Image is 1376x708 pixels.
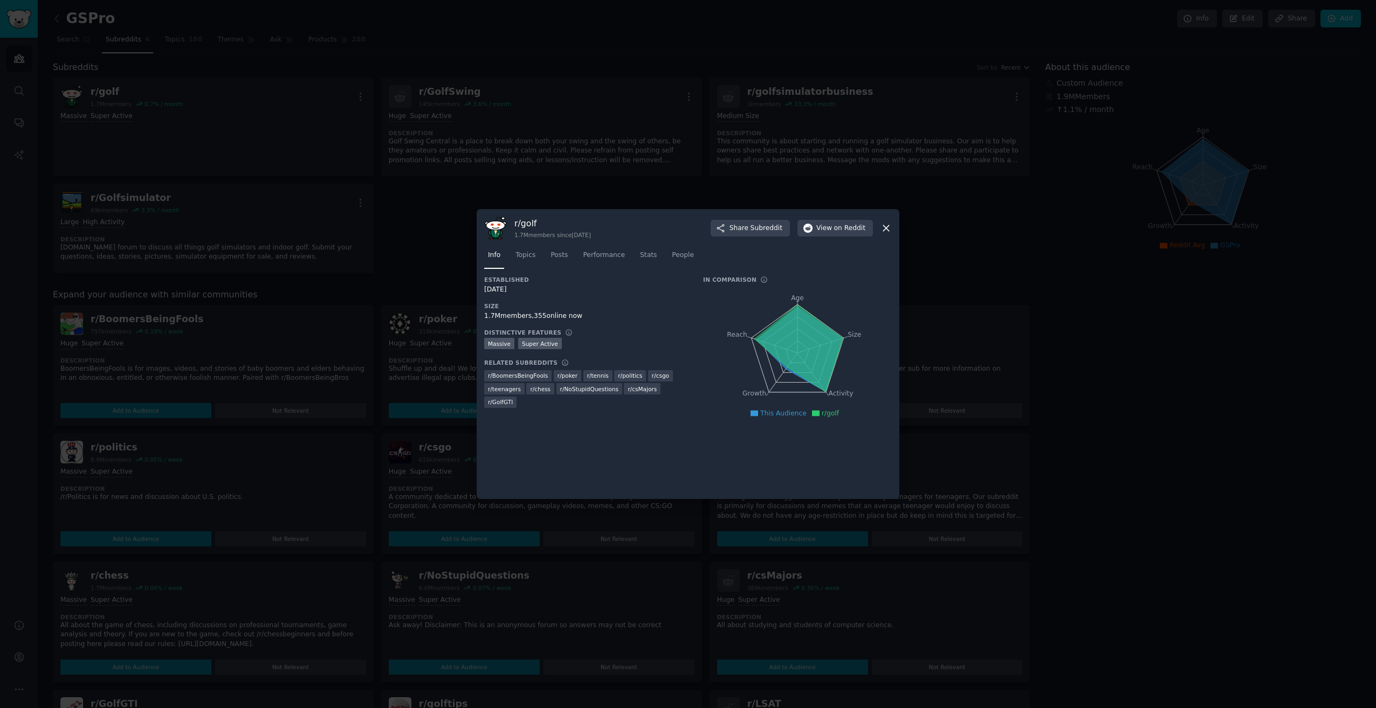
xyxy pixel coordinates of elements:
[703,276,756,283] h3: In Comparison
[618,372,642,379] span: r/ politics
[742,390,766,398] tspan: Growth
[587,372,609,379] span: r/ tennis
[484,359,558,366] h3: Related Subreddits
[484,311,688,321] div: 1.7M members, 355 online now
[514,231,591,239] div: 1.7M members since [DATE]
[512,247,539,269] a: Topics
[484,276,688,283] h3: Established
[583,251,625,260] span: Performance
[579,247,629,269] a: Performance
[484,338,514,349] div: Massive
[484,329,561,336] h3: Distinctive Features
[711,220,790,237] button: ShareSubreddit
[530,385,551,393] span: r/ chess
[484,285,688,295] div: [DATE]
[760,409,807,417] span: This Audience
[652,372,669,379] span: r/ csgo
[628,385,657,393] span: r/ csMajors
[730,224,782,233] span: Share
[791,294,804,302] tspan: Age
[558,372,577,379] span: r/ poker
[518,338,562,349] div: Super Active
[560,385,618,393] span: r/ NoStupidQuestions
[515,251,535,260] span: Topics
[640,251,657,260] span: Stats
[797,220,873,237] button: Viewon Reddit
[484,247,504,269] a: Info
[484,217,507,239] img: golf
[816,224,865,233] span: View
[488,398,513,406] span: r/ GolfGTI
[484,302,688,310] h3: Size
[829,390,854,398] tspan: Activity
[488,251,500,260] span: Info
[668,247,698,269] a: People
[727,331,747,338] tspan: Reach
[514,218,591,229] h3: r/ golf
[834,224,865,233] span: on Reddit
[848,331,861,338] tspan: Size
[672,251,694,260] span: People
[547,247,572,269] a: Posts
[551,251,568,260] span: Posts
[488,385,521,393] span: r/ teenagers
[822,409,839,417] span: r/golf
[751,224,782,233] span: Subreddit
[636,247,661,269] a: Stats
[488,372,548,379] span: r/ BoomersBeingFools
